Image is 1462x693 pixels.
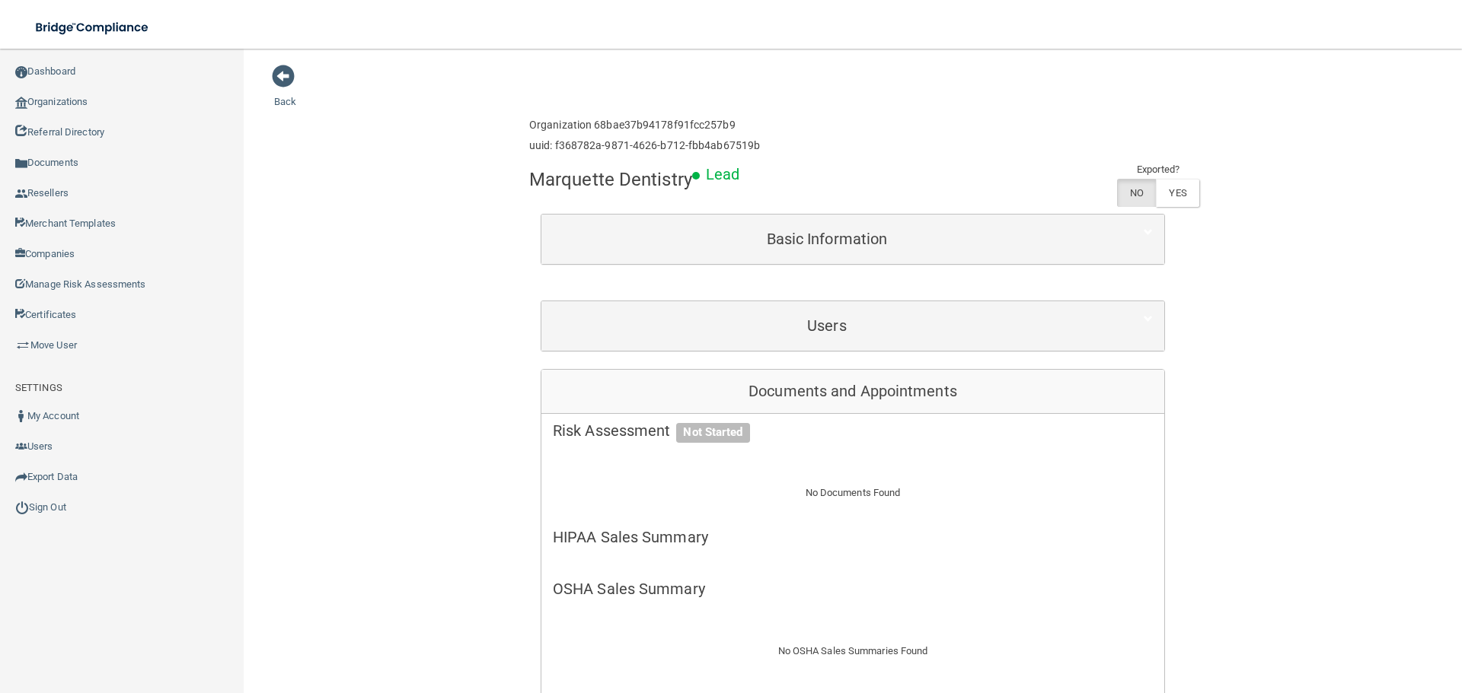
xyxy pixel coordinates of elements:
[529,140,760,151] h6: uuid: f368782a-9871-4626-b712-fbb4ab67519b
[15,157,27,170] img: icon-documents.8dae5593.png
[706,161,739,189] p: Lead
[529,119,760,131] h6: Organization 68bae37b94178f91fcc257b9
[541,370,1164,414] div: Documents and Appointments
[15,440,27,453] img: icon-users.e205127d.png
[553,230,1101,247] h5: Basic Information
[553,580,1153,597] h5: OSHA Sales Summary
[1156,179,1199,207] label: YES
[15,338,30,353] img: briefcase.64adab9b.png
[529,170,692,189] h4: Marquette Dentistry
[541,466,1164,520] div: No Documents Found
[1199,585,1444,646] iframe: Drift Widget Chat Controller
[15,501,29,514] img: ic_power_dark.7ecde6b1.png
[541,624,1164,679] div: No OSHA Sales Summaries Found
[676,423,749,443] span: Not Started
[553,222,1153,256] a: Basic Information
[274,78,296,107] a: Back
[15,379,62,397] label: SETTINGS
[15,188,27,200] img: ic_reseller.de258add.png
[553,422,1153,439] h5: Risk Assessment
[15,471,27,483] img: icon-export.b9366987.png
[15,97,27,109] img: organization-icon.f8decf85.png
[553,529,1153,545] h5: HIPAA Sales Summary
[23,12,163,43] img: bridge_compliance_login_screen.278c3ca4.svg
[553,309,1153,343] a: Users
[1117,179,1156,207] label: NO
[553,317,1101,334] h5: Users
[1117,161,1199,179] td: Exported?
[15,66,27,78] img: ic_dashboard_dark.d01f4a41.png
[15,410,27,422] img: ic_user_dark.df1a06c3.png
